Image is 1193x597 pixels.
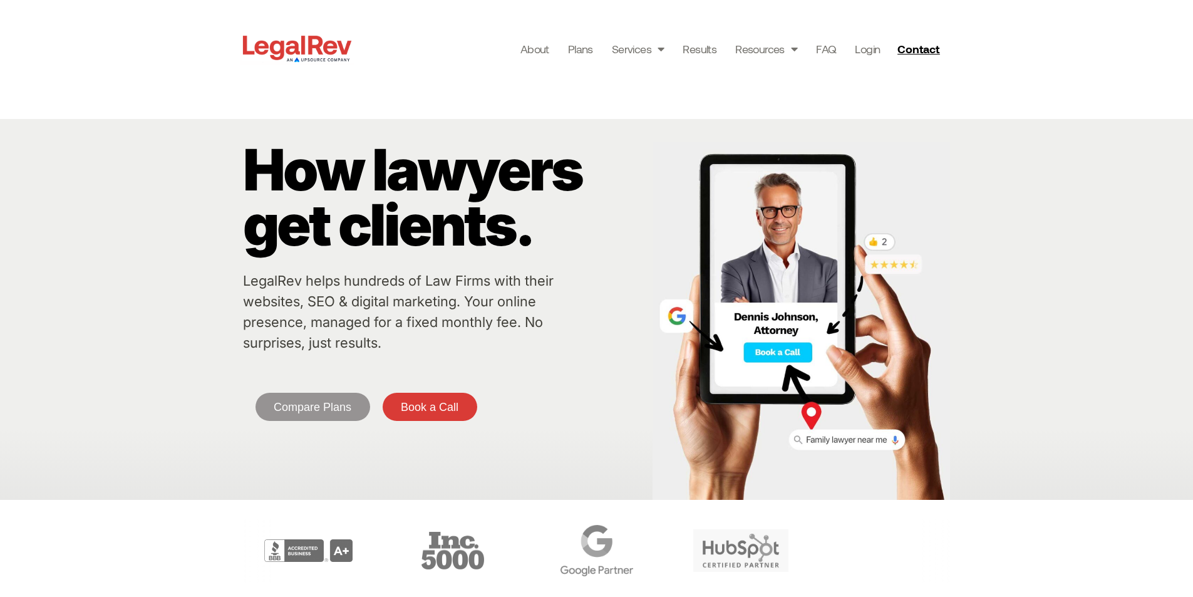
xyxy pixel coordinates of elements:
[816,519,954,583] div: 6 / 6
[240,519,378,583] div: 2 / 6
[897,43,939,55] span: Contact
[243,273,554,351] a: LegalRev helps hundreds of Law Firms with their websites, SEO & digital marketing. Your online pr...
[528,519,666,583] div: 4 / 6
[816,40,836,58] a: FAQ
[256,393,370,421] a: Compare Plans
[243,142,646,252] p: How lawyers get clients.
[401,402,458,413] span: Book a Call
[520,40,549,58] a: About
[240,519,954,583] div: Carousel
[520,40,881,58] nav: Menu
[892,39,948,59] a: Contact
[384,519,522,583] div: 3 / 6
[683,40,716,58] a: Results
[855,40,880,58] a: Login
[383,393,477,421] a: Book a Call
[274,402,351,413] span: Compare Plans
[568,40,593,58] a: Plans
[672,519,810,583] div: 5 / 6
[612,40,664,58] a: Services
[735,40,797,58] a: Resources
